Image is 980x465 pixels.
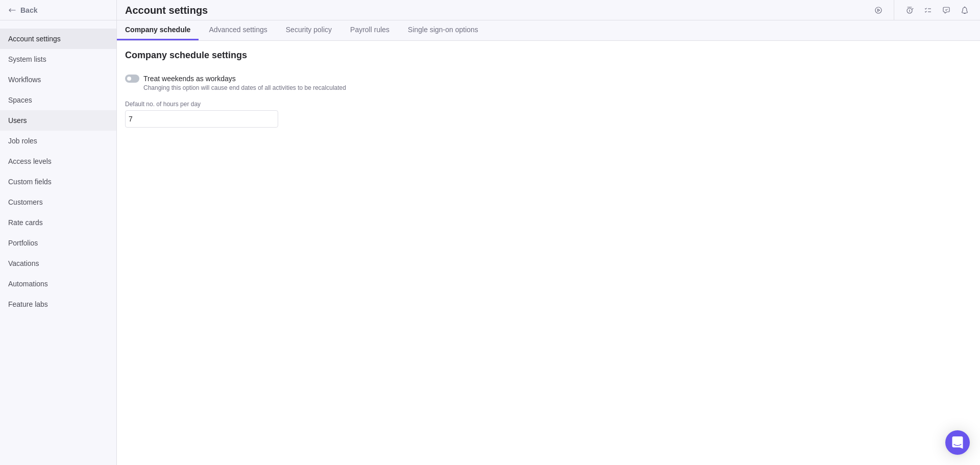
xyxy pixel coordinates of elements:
[201,20,275,40] a: Advanced settings
[125,49,247,61] h3: Company schedule settings
[8,75,108,85] span: Workflows
[8,197,108,207] span: Customers
[342,20,398,40] a: Payroll rules
[902,8,917,16] a: Time logs
[921,3,935,17] span: My assignments
[8,217,108,228] span: Rate cards
[8,279,108,289] span: Automations
[958,3,972,17] span: Notifications
[8,156,108,166] span: Access levels
[209,25,267,35] span: Advanced settings
[8,238,108,248] span: Portfolios
[8,258,108,268] span: Vacations
[8,115,108,126] span: Users
[8,136,108,146] span: Job roles
[143,74,346,84] span: Treat weekends as workdays
[278,20,340,40] a: Security policy
[945,430,970,455] div: Open Intercom Messenger
[8,54,108,64] span: System lists
[20,5,112,15] span: Back
[143,84,346,92] span: Changing this option will cause end dates of all activities to be recalculated
[958,8,972,16] a: Notifications
[408,25,478,35] span: Single sign-on options
[8,34,108,44] span: Account settings
[125,25,190,35] span: Company schedule
[939,8,953,16] a: Approval requests
[8,299,108,309] span: Feature labs
[400,20,486,40] a: Single sign-on options
[8,95,108,105] span: Spaces
[117,20,199,40] a: Company schedule
[871,3,886,17] span: Start timer
[125,110,278,128] input: Default no. of hours per day
[902,3,917,17] span: Time logs
[125,3,208,17] h2: Account settings
[286,25,332,35] span: Security policy
[8,177,108,187] span: Custom fields
[350,25,389,35] span: Payroll rules
[921,8,935,16] a: My assignments
[939,3,953,17] span: Approval requests
[125,100,278,110] div: Default no. of hours per day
